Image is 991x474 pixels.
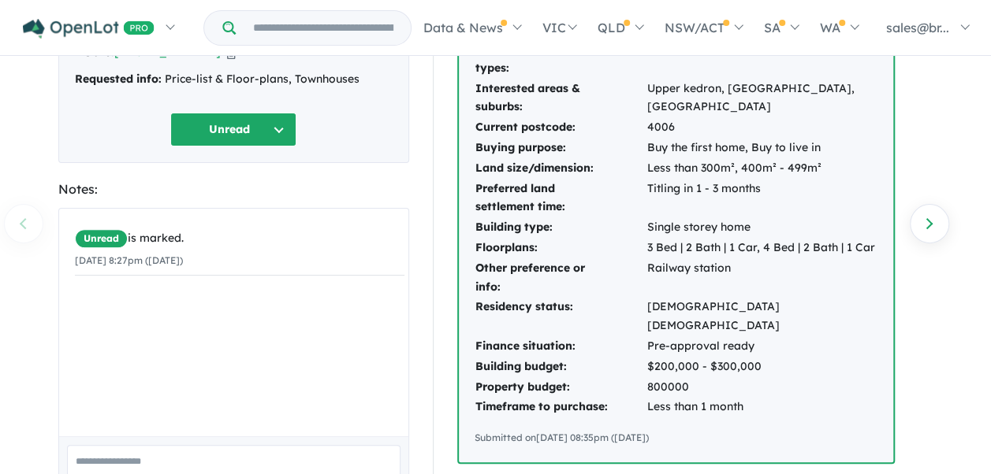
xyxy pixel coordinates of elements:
[646,377,877,398] td: 800000
[475,39,646,79] td: Interested product types:
[239,11,408,45] input: Try estate name, suburb, builder or developer
[646,357,877,377] td: $200,000 - $300,000
[646,336,877,357] td: Pre-approval ready
[475,258,646,298] td: Other preference or info:
[475,158,646,179] td: Land size/dimension:
[646,297,877,336] td: [DEMOGRAPHIC_DATA] [DEMOGRAPHIC_DATA]
[475,138,646,158] td: Buying purpose:
[646,39,877,79] td: Vacant land, House & land packages
[886,20,949,35] span: sales@br...
[646,258,877,298] td: Railway station
[75,254,183,266] small: [DATE] 8:27pm ([DATE])
[646,179,877,218] td: Titling in 1 - 3 months
[646,138,877,158] td: Buy the first home, Buy to live in
[475,297,646,336] td: Residency status:
[475,336,646,357] td: Finance situation:
[58,179,409,200] div: Notes:
[75,229,128,248] span: Unread
[646,117,877,138] td: 4006
[75,72,162,86] strong: Requested info:
[475,238,646,258] td: Floorplans:
[23,19,155,39] img: Openlot PRO Logo White
[646,217,877,238] td: Single storey home
[75,70,393,89] div: Price-list & Floor-plans, Townhouses
[475,357,646,377] td: Building budget:
[646,397,877,417] td: Less than 1 month
[475,79,646,118] td: Interested areas & suburbs:
[475,217,646,238] td: Building type:
[646,238,877,258] td: 3 Bed | 2 Bath | 1 Car, 4 Bed | 2 Bath | 1 Car
[475,117,646,138] td: Current postcode:
[475,377,646,398] td: Property budget:
[646,79,877,118] td: Upper kedron, [GEOGRAPHIC_DATA], [GEOGRAPHIC_DATA]
[475,179,646,218] td: Preferred land settlement time:
[646,158,877,179] td: Less than 300m², 400m² - 499m²
[475,430,877,446] div: Submitted on [DATE] 08:35pm ([DATE])
[475,397,646,417] td: Timeframe to purchase:
[170,113,296,146] button: Unread
[75,229,404,248] div: is marked.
